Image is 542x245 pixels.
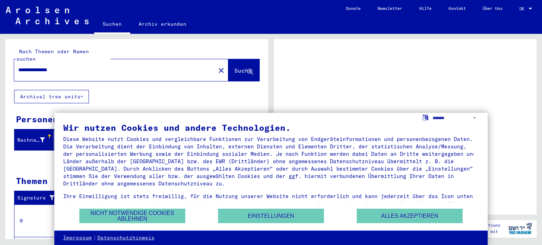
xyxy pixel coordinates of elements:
[17,48,89,62] mat-label: Nach Themen oder Namen suchen
[234,67,252,74] span: Suche
[14,130,54,150] mat-header-cell: Nachname
[63,192,479,215] div: Ihre Einwilligung ist stets freiwillig, für die Nutzung unserer Website nicht erforderlich und ka...
[63,135,479,187] div: Diese Website nutzt Cookies und vergleichbare Funktionen zur Verarbeitung von Endgeräteinformatio...
[228,59,259,81] button: Suche
[17,136,45,144] div: Nachname
[422,114,429,121] label: Sprache auswählen
[218,209,324,223] button: Einstellungen
[357,209,463,223] button: Alles akzeptieren
[63,123,479,132] div: Wir nutzen Cookies und andere Technologien.
[130,16,195,32] a: Archiv erkunden
[214,63,228,77] button: Clear
[17,192,65,204] div: Signature
[433,113,479,123] select: Sprache auswählen
[17,134,54,146] div: Nachname
[17,194,58,202] div: Signature
[16,174,48,187] div: Themen
[519,6,527,11] span: DE
[79,209,185,223] button: Nicht notwendige Cookies ablehnen
[14,90,89,103] button: Archival tree units
[97,234,155,241] a: Datenschutzhinweis
[63,234,92,241] a: Impressum
[14,204,63,237] td: 0
[54,130,94,150] mat-header-cell: Vorname
[94,16,130,34] a: Suchen
[217,66,225,75] mat-icon: close
[6,7,89,24] img: Arolsen_neg.svg
[507,220,534,237] img: yv_logo.png
[16,113,58,125] div: Personen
